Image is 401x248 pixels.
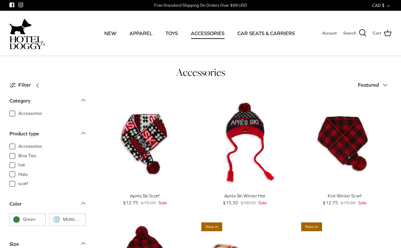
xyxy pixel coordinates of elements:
a: hoteldoggycom [10,17,45,49]
a: TOYS [160,22,184,44]
a: CAR SEATS & CARRIERS [232,22,301,44]
a: Après Ski Scarf [98,96,192,189]
img: dog-icon.svg [10,17,32,36]
img: hoteldoggycom [10,36,45,49]
a: Knit Winter Scarf [298,96,391,189]
span: $15.30 [223,199,238,206]
span: scarf [18,181,28,187]
button: Featured [358,78,391,92]
span: 15% off [101,99,124,108]
span: Accessories [18,110,42,117]
div: Knit Winter Scarf [298,192,391,199]
span: Sale [358,199,367,206]
h1: Accessories [10,65,391,79]
a: Color [10,199,86,213]
a: Après Ski Scarf $12.75 $15.00 Sale [98,192,192,207]
span: Cart [373,30,381,37]
div: Primary navigation [94,22,305,44]
a: Filter [10,77,43,93]
a: NEW [99,22,122,44]
a: Après Ski Winter Hat [198,96,292,189]
a: Free Standard Shipping On Orders Over $99 USD [154,1,247,10]
div: Category [10,97,30,105]
span: Sale [258,199,267,206]
a: Search [343,29,366,37]
span: $12.75 [323,199,338,206]
div: Après Ski Winter Hat [198,192,292,199]
span: 15% off [101,222,124,232]
a: Instagram [18,3,23,7]
a: Category [10,96,86,110]
span: 15% off [201,99,224,108]
span: hat [18,162,25,168]
a: APPAREL [124,22,158,44]
span: 15% off [301,99,324,108]
span: Featured [358,82,379,88]
a: Facebook [10,3,14,7]
div: Color [10,200,22,208]
span: Hats [18,171,28,178]
a: Après Ski Winter Hat $15.30 $18.00 Sale [198,192,292,207]
span: $12.75 [123,199,138,206]
span: New in [201,222,222,232]
span: $15.00 [141,199,156,206]
span: Search [343,30,356,37]
span: $18.00 [241,199,256,206]
span: Sale [158,199,167,206]
span: New in [301,222,322,232]
span: Green [23,216,42,223]
a: Cart [373,29,391,37]
span: Multicolor [63,216,82,223]
div: Free Standard Shipping On Orders Over $99 USD [154,3,247,8]
a: Product type [10,129,86,143]
a: ACCESSORIES [185,22,230,44]
a: Account [322,30,337,37]
span: Filter [18,81,31,89]
span: Account [322,31,337,35]
a: Knit Winter Scarf $12.75 $15.00 Sale [298,192,391,207]
div: Après Ski Scarf [98,192,192,199]
span: $15.00 [340,199,356,206]
span: Bow Ties [18,153,36,159]
span: Accessories [18,143,42,150]
div: Product type [10,130,39,138]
